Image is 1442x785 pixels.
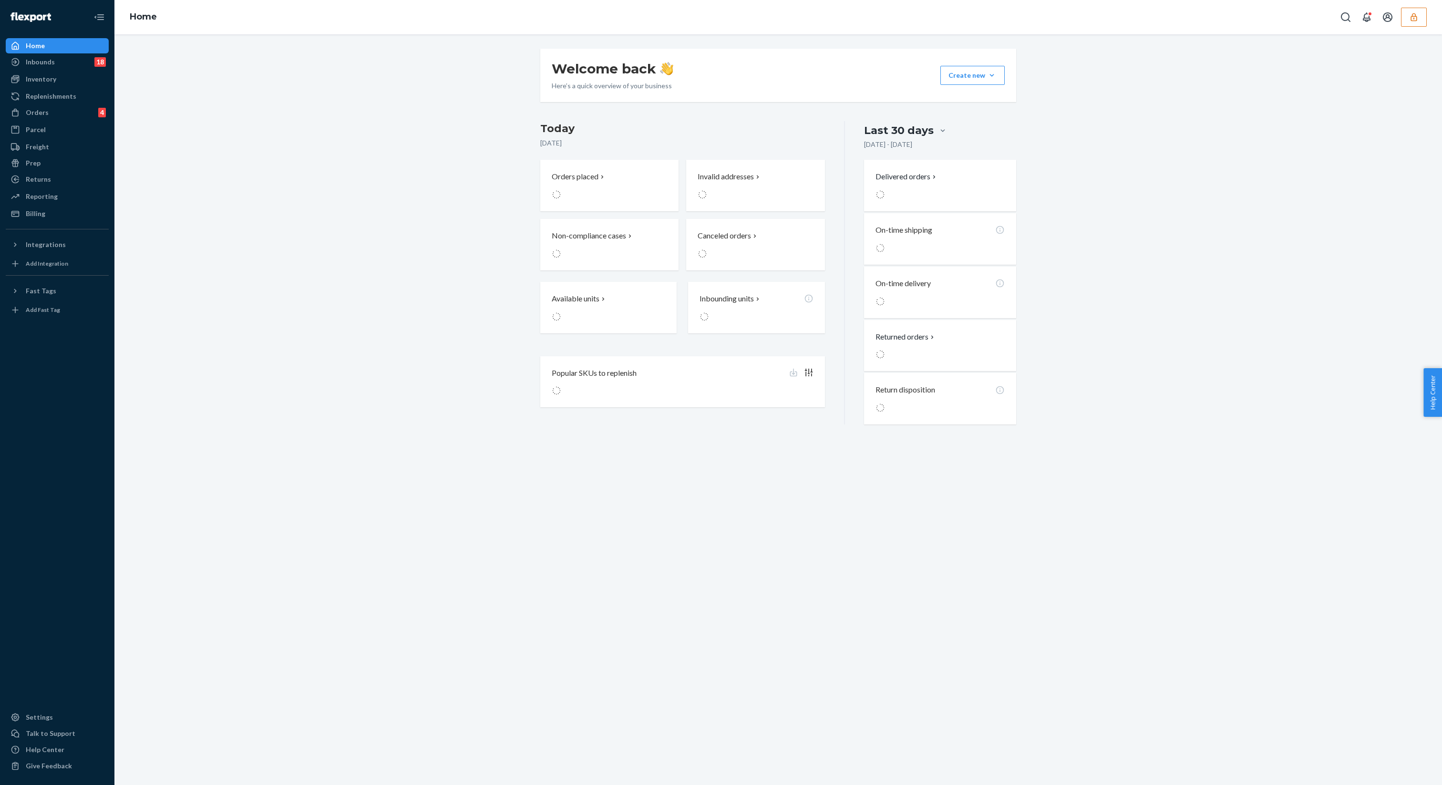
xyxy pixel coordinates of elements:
[122,3,165,31] ol: breadcrumbs
[26,192,58,201] div: Reporting
[26,158,41,168] div: Prep
[6,89,109,104] a: Replenishments
[26,57,55,67] div: Inbounds
[540,282,677,333] button: Available units
[26,92,76,101] div: Replenishments
[686,219,824,270] button: Canceled orders
[552,230,626,241] p: Non-compliance cases
[26,713,53,722] div: Settings
[6,206,109,221] a: Billing
[26,306,60,314] div: Add Fast Tag
[660,62,673,75] img: hand-wave emoji
[875,278,931,289] p: On-time delivery
[688,282,824,333] button: Inbounding units
[6,726,109,741] button: Talk to Support
[26,286,56,296] div: Fast Tags
[26,74,56,84] div: Inventory
[6,122,109,137] a: Parcel
[540,121,825,136] h3: Today
[6,237,109,252] button: Integrations
[6,256,109,271] a: Add Integration
[6,742,109,757] a: Help Center
[940,66,1005,85] button: Create new
[875,384,935,395] p: Return disposition
[864,123,934,138] div: Last 30 days
[26,209,45,218] div: Billing
[1378,8,1397,27] button: Open account menu
[26,108,49,117] div: Orders
[6,283,109,299] button: Fast Tags
[26,175,51,184] div: Returns
[26,259,68,268] div: Add Integration
[875,225,932,236] p: On-time shipping
[6,54,109,70] a: Inbounds18
[26,761,72,771] div: Give Feedback
[540,160,679,211] button: Orders placed
[6,38,109,53] a: Home
[26,125,46,134] div: Parcel
[6,172,109,187] a: Returns
[26,729,75,738] div: Talk to Support
[6,189,109,204] a: Reporting
[10,12,51,22] img: Flexport logo
[540,138,825,148] p: [DATE]
[6,758,109,774] button: Give Feedback
[26,41,45,51] div: Home
[552,368,637,379] p: Popular SKUs to replenish
[130,11,157,22] a: Home
[552,171,598,182] p: Orders placed
[875,331,936,342] button: Returned orders
[26,142,49,152] div: Freight
[26,745,64,754] div: Help Center
[6,155,109,171] a: Prep
[698,171,754,182] p: Invalid addresses
[552,81,673,91] p: Here’s a quick overview of your business
[6,72,109,87] a: Inventory
[90,8,109,27] button: Close Navigation
[864,140,912,149] p: [DATE] - [DATE]
[552,60,673,77] h1: Welcome back
[552,293,599,304] p: Available units
[875,171,938,182] button: Delivered orders
[6,710,109,725] a: Settings
[98,108,106,117] div: 4
[6,105,109,120] a: Orders4
[1357,8,1376,27] button: Open notifications
[6,302,109,318] a: Add Fast Tag
[1336,8,1355,27] button: Open Search Box
[540,219,679,270] button: Non-compliance cases
[94,57,106,67] div: 18
[26,240,66,249] div: Integrations
[6,139,109,155] a: Freight
[700,293,754,304] p: Inbounding units
[1423,368,1442,417] button: Help Center
[698,230,751,241] p: Canceled orders
[686,160,824,211] button: Invalid addresses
